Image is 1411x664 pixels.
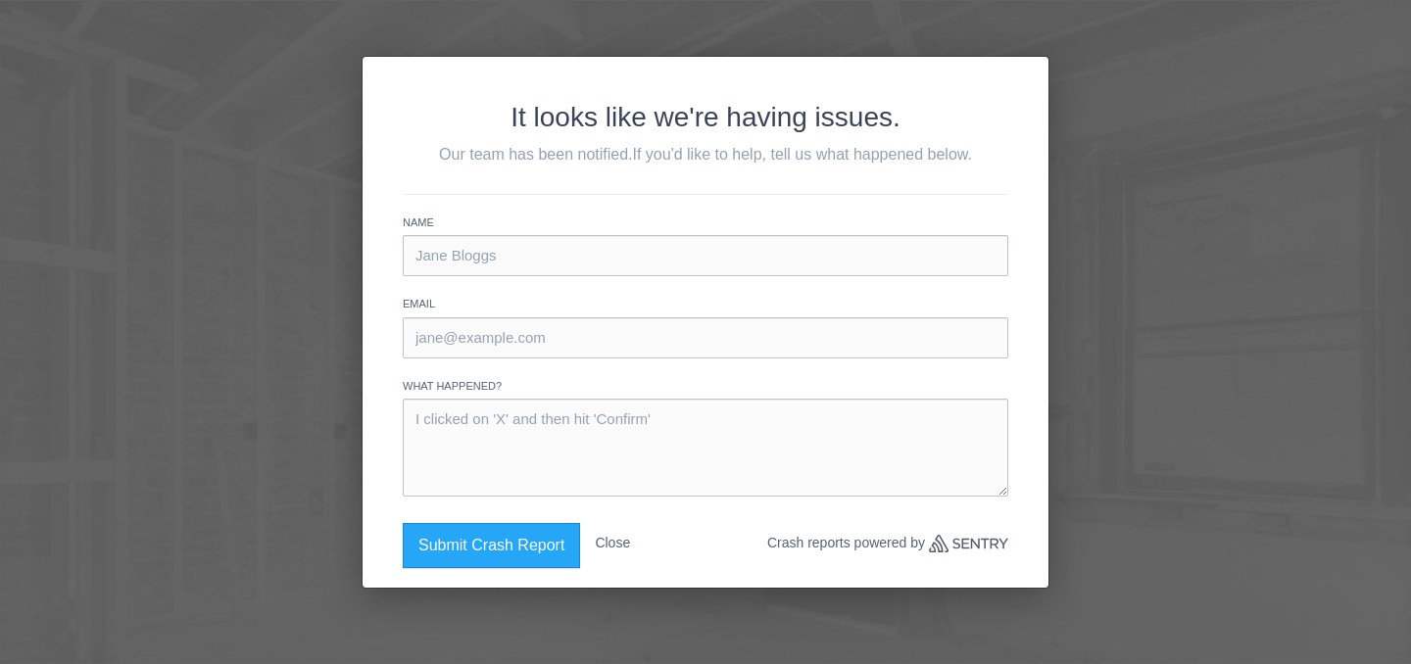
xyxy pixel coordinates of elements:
label: Email [403,296,1008,312]
label: What happened? [403,378,1008,395]
button: Submit Crash Report [403,523,580,568]
a: Sentry [929,535,1008,552]
label: Name [403,214,1008,231]
h2: It looks like we're having issues. [403,97,1008,138]
input: Jane Bloggs [403,235,1008,276]
p: Crash reports powered by [767,523,1008,563]
p: Our team has been notified. [403,143,1008,166]
input: jane@example.com [403,317,1008,358]
span: If you'd like to help, tell us what happened below. [633,146,972,163]
button: Close [595,523,630,563]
